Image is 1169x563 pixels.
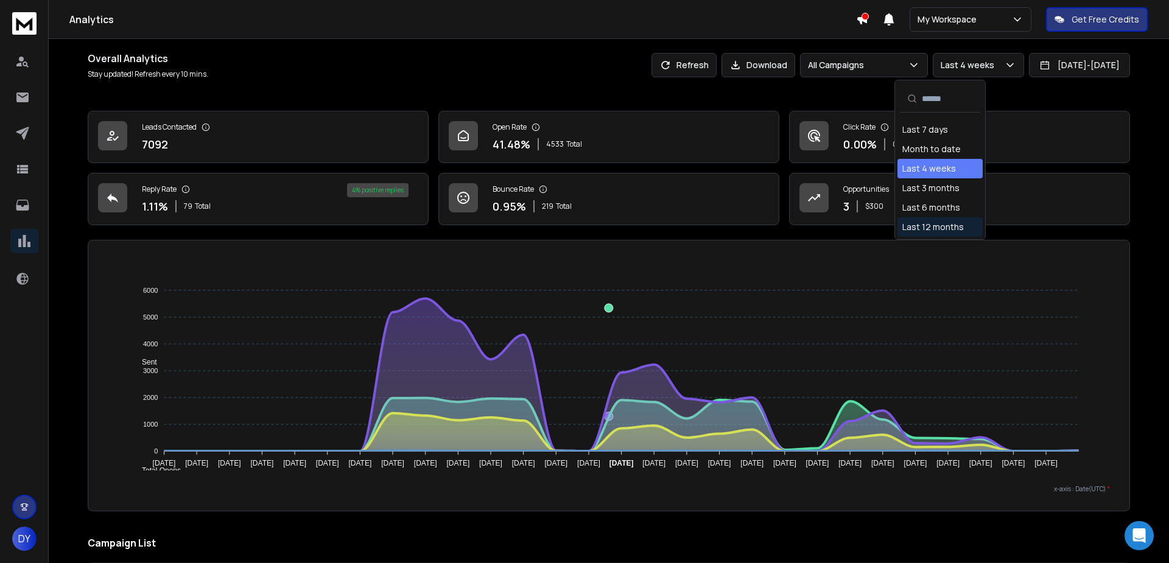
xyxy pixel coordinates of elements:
button: Get Free Credits [1046,7,1148,32]
button: Download [721,53,795,77]
div: Last 12 months [902,221,964,233]
tspan: [DATE] [675,459,698,467]
span: 79 [184,201,192,211]
button: Refresh [651,53,717,77]
div: Last 6 months [902,201,960,214]
a: Reply Rate1.11%79Total4% positive replies [88,173,429,225]
span: Total [195,201,211,211]
tspan: [DATE] [838,459,862,467]
p: Leads Contacted [142,122,197,132]
tspan: 2000 [143,394,158,401]
p: $ 300 [865,201,883,211]
tspan: [DATE] [936,459,960,467]
div: Last 3 months [902,182,960,194]
tspan: [DATE] [773,459,796,467]
h1: Overall Analytics [88,51,208,66]
tspan: [DATE] [185,459,208,467]
span: 4533 [546,139,564,149]
tspan: 5000 [143,313,158,321]
div: Last 4 weeks [902,163,956,175]
tspan: [DATE] [153,459,176,467]
tspan: [DATE] [414,459,437,467]
p: Refresh [676,59,709,71]
button: DY [12,526,37,551]
a: Open Rate41.48%4533Total [438,111,779,163]
p: My Workspace [918,13,981,26]
tspan: [DATE] [283,459,306,467]
img: logo [12,12,37,35]
tspan: [DATE] [871,459,894,467]
tspan: 0 [155,447,158,455]
span: Total [556,201,572,211]
tspan: [DATE] [381,459,404,467]
a: Leads Contacted7092 [88,111,429,163]
p: 3 [843,198,849,215]
p: Download [746,59,787,71]
tspan: [DATE] [1002,459,1025,467]
tspan: [DATE] [969,459,992,467]
p: 7092 [142,136,168,153]
span: 219 [542,201,553,211]
div: Open Intercom Messenger [1125,521,1154,550]
tspan: [DATE] [806,459,829,467]
tspan: 1000 [143,421,158,428]
button: [DATE]-[DATE] [1029,53,1130,77]
tspan: [DATE] [447,459,470,467]
p: Get Free Credits [1072,13,1139,26]
tspan: [DATE] [251,459,274,467]
tspan: [DATE] [479,459,502,467]
tspan: [DATE] [512,459,535,467]
tspan: 3000 [143,367,158,374]
a: Opportunities3$300 [789,173,1130,225]
tspan: 6000 [143,287,158,294]
tspan: [DATE] [577,459,600,467]
p: 1.11 % [142,198,168,215]
p: 0 Total [893,139,914,149]
tspan: [DATE] [349,459,372,467]
p: Click Rate [843,122,876,132]
tspan: [DATE] [218,459,241,467]
p: 41.48 % [493,136,530,153]
div: Last 7 days [902,124,948,136]
span: Sent [133,358,157,366]
h2: Campaign List [88,536,1130,550]
p: 0.00 % [843,136,877,153]
p: Reply Rate [142,184,177,194]
p: Opportunities [843,184,889,194]
p: All Campaigns [808,59,869,71]
p: Stay updated! Refresh every 10 mins. [88,69,208,79]
tspan: [DATE] [643,459,666,467]
p: 0.95 % [493,198,526,215]
a: Bounce Rate0.95%219Total [438,173,779,225]
tspan: [DATE] [904,459,927,467]
p: Last 4 weeks [941,59,999,71]
div: 4 % positive replies [347,183,409,197]
a: Click Rate0.00%0 Total [789,111,1130,163]
div: Month to date [902,143,961,155]
span: Total [566,139,582,149]
h1: Analytics [69,12,856,27]
tspan: [DATE] [708,459,731,467]
p: Bounce Rate [493,184,534,194]
p: x-axis : Date(UTC) [108,484,1110,494]
tspan: 4000 [143,340,158,348]
p: Open Rate [493,122,527,132]
span: Total Opens [133,466,181,475]
tspan: [DATE] [316,459,339,467]
tspan: [DATE] [609,459,634,467]
tspan: [DATE] [545,459,568,467]
tspan: [DATE] [740,459,764,467]
tspan: [DATE] [1034,459,1058,467]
